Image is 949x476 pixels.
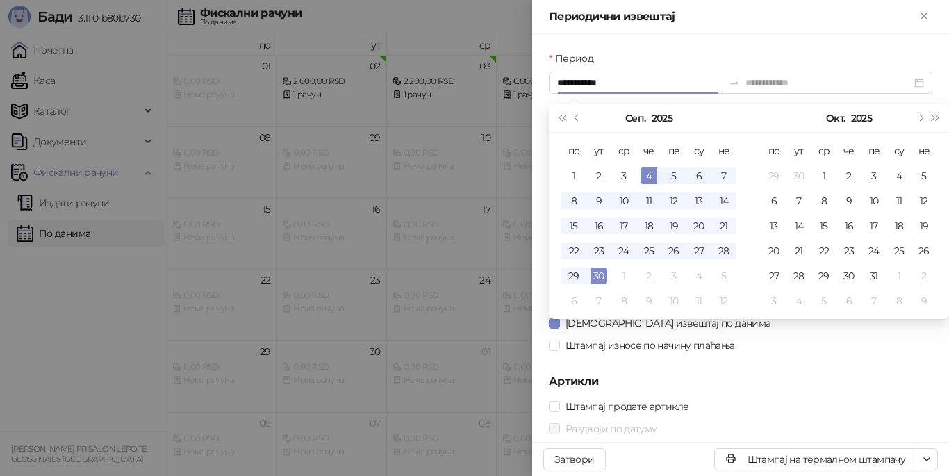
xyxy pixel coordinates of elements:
[811,163,836,188] td: 2025-10-01
[841,293,857,309] div: 6
[729,77,740,88] span: swap-right
[611,188,636,213] td: 2025-09-10
[666,167,682,184] div: 5
[851,104,872,132] button: Изабери годину
[591,192,607,209] div: 9
[791,218,807,234] div: 14
[616,268,632,284] div: 1
[636,263,661,288] td: 2025-10-02
[549,8,916,25] div: Периодични извештај
[886,263,911,288] td: 2025-11-01
[816,268,832,284] div: 29
[686,213,711,238] td: 2025-09-20
[916,218,932,234] div: 19
[911,288,936,313] td: 2025-11-09
[711,213,736,238] td: 2025-09-21
[811,288,836,313] td: 2025-11-05
[566,243,582,259] div: 22
[861,163,886,188] td: 2025-10-03
[911,163,936,188] td: 2025-10-05
[886,138,911,163] th: су
[836,138,861,163] th: че
[911,138,936,163] th: не
[861,138,886,163] th: пе
[891,268,907,284] div: 1
[666,218,682,234] div: 19
[886,238,911,263] td: 2025-10-25
[841,167,857,184] div: 2
[866,243,882,259] div: 24
[625,104,645,132] button: Изабери месец
[561,213,586,238] td: 2025-09-15
[566,192,582,209] div: 8
[866,268,882,284] div: 31
[836,238,861,263] td: 2025-10-23
[786,263,811,288] td: 2025-10-28
[641,243,657,259] div: 25
[786,288,811,313] td: 2025-11-04
[866,293,882,309] div: 7
[560,399,694,414] span: Штампај продате артикле
[841,218,857,234] div: 16
[661,213,686,238] td: 2025-09-19
[714,448,916,470] button: Штампај на термалном штампачу
[560,315,776,331] span: [DEMOGRAPHIC_DATA] извештај по данима
[641,218,657,234] div: 18
[811,213,836,238] td: 2025-10-15
[666,268,682,284] div: 3
[791,192,807,209] div: 7
[861,213,886,238] td: 2025-10-17
[561,138,586,163] th: по
[611,288,636,313] td: 2025-10-08
[586,238,611,263] td: 2025-09-23
[791,167,807,184] div: 30
[686,288,711,313] td: 2025-10-11
[716,218,732,234] div: 21
[836,288,861,313] td: 2025-11-06
[861,263,886,288] td: 2025-10-31
[766,243,782,259] div: 20
[616,218,632,234] div: 17
[841,268,857,284] div: 30
[641,268,657,284] div: 2
[886,213,911,238] td: 2025-10-18
[711,238,736,263] td: 2025-09-28
[786,163,811,188] td: 2025-09-30
[761,163,786,188] td: 2025-09-29
[549,51,602,66] label: Период
[786,188,811,213] td: 2025-10-07
[766,293,782,309] div: 3
[841,192,857,209] div: 9
[691,268,707,284] div: 4
[661,288,686,313] td: 2025-10-10
[543,448,606,470] button: Затвори
[761,188,786,213] td: 2025-10-06
[811,238,836,263] td: 2025-10-22
[641,293,657,309] div: 9
[836,188,861,213] td: 2025-10-09
[586,188,611,213] td: 2025-09-09
[691,192,707,209] div: 13
[691,218,707,234] div: 20
[586,288,611,313] td: 2025-10-07
[691,243,707,259] div: 27
[636,288,661,313] td: 2025-10-09
[561,238,586,263] td: 2025-09-22
[716,167,732,184] div: 7
[591,268,607,284] div: 30
[811,138,836,163] th: ср
[560,338,741,353] span: Штампај износе по начину плаћања
[761,138,786,163] th: по
[928,104,943,132] button: Следећа година (Control + right)
[916,293,932,309] div: 9
[636,163,661,188] td: 2025-09-04
[661,163,686,188] td: 2025-09-05
[729,77,740,88] span: to
[611,213,636,238] td: 2025-09-17
[826,104,845,132] button: Изабери месец
[566,167,582,184] div: 1
[616,293,632,309] div: 8
[891,192,907,209] div: 11
[641,167,657,184] div: 4
[716,293,732,309] div: 12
